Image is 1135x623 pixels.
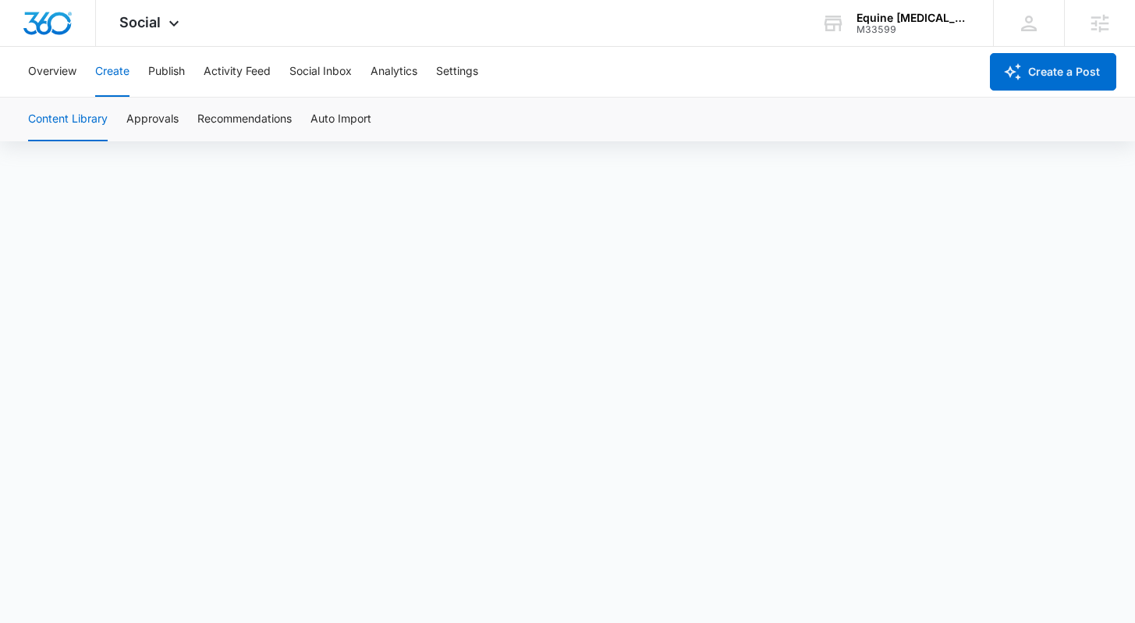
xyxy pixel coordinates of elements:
span: Social [119,14,161,30]
button: Social Inbox [289,47,352,97]
button: Create [95,47,129,97]
div: account id [857,24,970,35]
button: Publish [148,47,185,97]
button: Approvals [126,98,179,141]
button: Auto Import [310,98,371,141]
button: Settings [436,47,478,97]
button: Recommendations [197,98,292,141]
div: account name [857,12,970,24]
button: Content Library [28,98,108,141]
button: Create a Post [990,53,1116,91]
button: Activity Feed [204,47,271,97]
button: Analytics [371,47,417,97]
button: Overview [28,47,76,97]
